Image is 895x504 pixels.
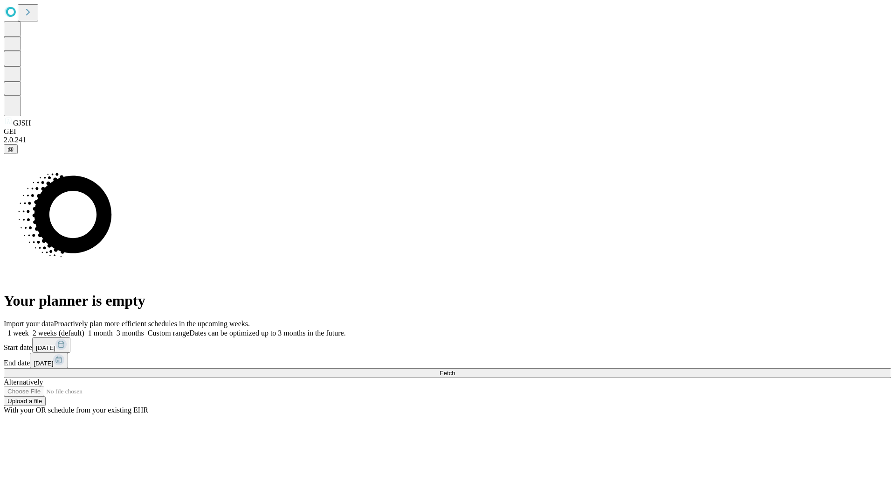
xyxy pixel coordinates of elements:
span: Import your data [4,320,54,328]
span: With your OR schedule from your existing EHR [4,406,148,414]
button: [DATE] [30,353,68,368]
div: Start date [4,337,891,353]
span: 1 month [88,329,113,337]
span: [DATE] [36,344,55,351]
span: Alternatively [4,378,43,386]
button: @ [4,144,18,154]
div: GEI [4,127,891,136]
button: [DATE] [32,337,70,353]
span: 1 week [7,329,29,337]
span: Custom range [148,329,189,337]
span: 3 months [117,329,144,337]
span: @ [7,146,14,153]
h1: Your planner is empty [4,292,891,309]
span: Proactively plan more efficient schedules in the upcoming weeks. [54,320,250,328]
span: Fetch [440,370,455,377]
div: End date [4,353,891,368]
button: Fetch [4,368,891,378]
span: Dates can be optimized up to 3 months in the future. [189,329,345,337]
div: 2.0.241 [4,136,891,144]
span: GJSH [13,119,31,127]
button: Upload a file [4,396,46,406]
span: 2 weeks (default) [33,329,84,337]
span: [DATE] [34,360,53,367]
